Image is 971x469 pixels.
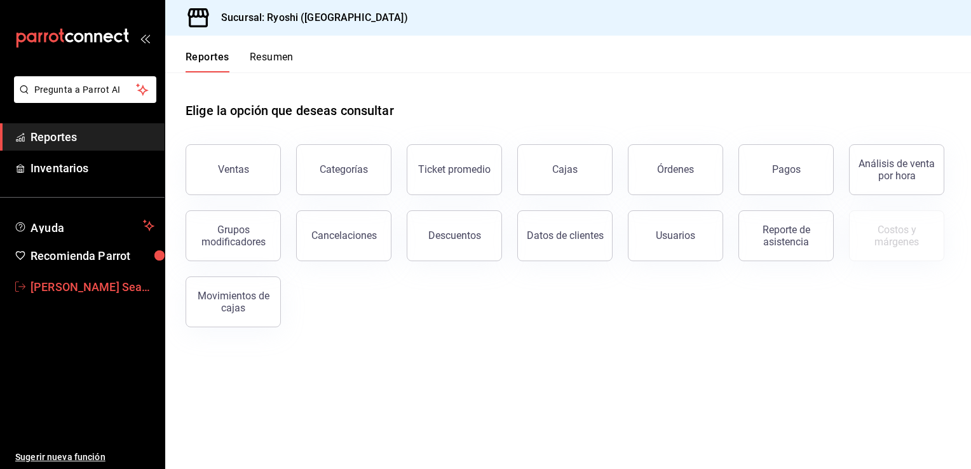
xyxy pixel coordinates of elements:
a: Pregunta a Parrot AI [9,92,156,105]
button: Análisis de venta por hora [849,144,944,195]
button: Órdenes [628,144,723,195]
span: Reportes [31,128,154,146]
button: Cancelaciones [296,210,391,261]
button: Grupos modificadores [186,210,281,261]
button: Datos de clientes [517,210,613,261]
span: Inventarios [31,160,154,177]
button: Movimientos de cajas [186,276,281,327]
h3: Sucursal: Ryoshi ([GEOGRAPHIC_DATA]) [211,10,408,25]
button: open_drawer_menu [140,33,150,43]
div: Movimientos de cajas [194,290,273,314]
div: Reporte de asistencia [747,224,825,248]
button: Descuentos [407,210,502,261]
button: Ticket promedio [407,144,502,195]
div: Usuarios [656,229,695,241]
span: Sugerir nueva función [15,451,154,464]
div: Ticket promedio [418,163,491,175]
div: Datos de clientes [527,229,604,241]
div: navigation tabs [186,51,294,72]
div: Categorías [320,163,368,175]
div: Costos y márgenes [857,224,936,248]
button: Categorías [296,144,391,195]
div: Órdenes [657,163,694,175]
div: Cancelaciones [311,229,377,241]
button: Ventas [186,144,281,195]
span: Recomienda Parrot [31,247,154,264]
span: Pregunta a Parrot AI [34,83,137,97]
div: Análisis de venta por hora [857,158,936,182]
span: Ayuda [31,218,138,233]
button: Reportes [186,51,229,72]
a: Cajas [517,144,613,195]
span: [PERSON_NAME] Seahiel [PERSON_NAME] [31,278,154,296]
button: Pregunta a Parrot AI [14,76,156,103]
button: Reporte de asistencia [738,210,834,261]
div: Ventas [218,163,249,175]
h1: Elige la opción que deseas consultar [186,101,394,120]
div: Pagos [772,163,801,175]
div: Grupos modificadores [194,224,273,248]
div: Cajas [552,162,578,177]
button: Pagos [738,144,834,195]
button: Resumen [250,51,294,72]
button: Contrata inventarios para ver este reporte [849,210,944,261]
div: Descuentos [428,229,481,241]
button: Usuarios [628,210,723,261]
